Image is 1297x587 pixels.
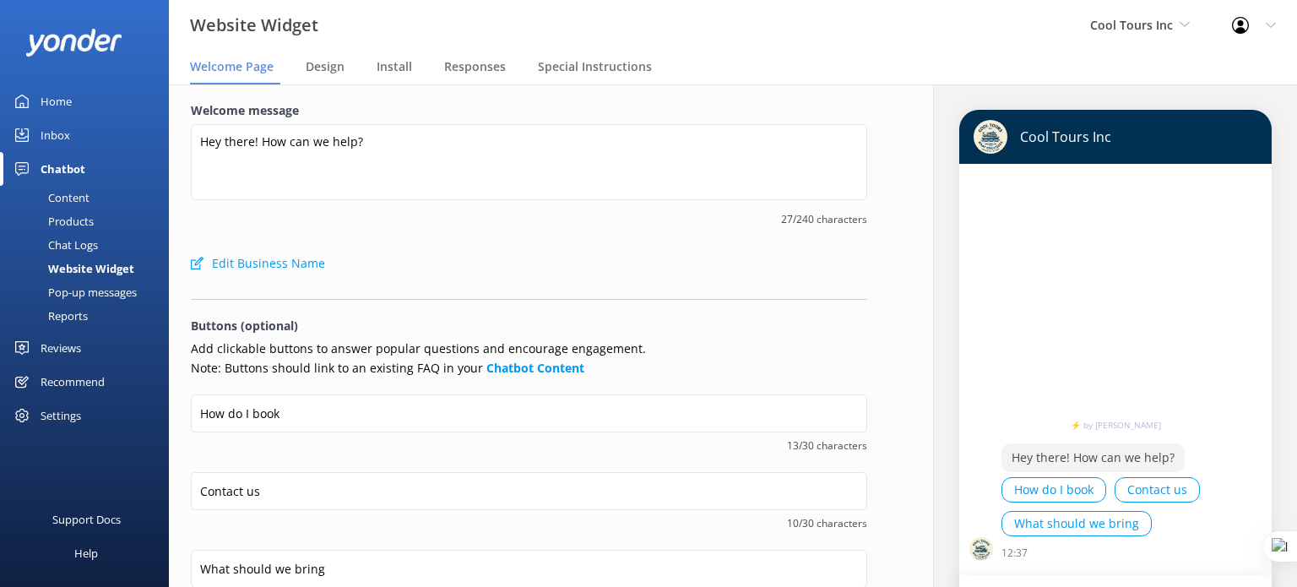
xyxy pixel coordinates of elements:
[41,118,70,152] div: Inbox
[10,209,94,233] div: Products
[306,58,345,75] span: Design
[191,438,867,454] span: 13/30 characters
[52,503,121,536] div: Support Docs
[969,537,993,561] img: chatbot-avatar
[74,536,98,570] div: Help
[1001,477,1106,503] button: How do I book
[444,58,506,75] span: Responses
[191,340,867,378] p: Add clickable buttons to answer popular questions and encourage engagement. Note: Buttons should ...
[1090,17,1173,33] span: Cool Tours Inc
[191,247,325,280] button: Edit Business Name
[10,233,98,257] div: Chat Logs
[10,304,169,328] a: Reports
[538,58,652,75] span: Special Instructions
[25,29,122,57] img: yonder-white-logo.png
[41,152,85,186] div: Chatbot
[191,472,867,510] input: Button 2
[10,209,169,233] a: Products
[10,257,169,280] a: Website Widget
[41,331,81,365] div: Reviews
[41,399,81,432] div: Settings
[10,186,169,209] a: Content
[190,58,274,75] span: Welcome Page
[41,365,105,399] div: Recommend
[486,360,584,376] a: Chatbot Content
[1001,545,1028,561] p: 12:37
[191,515,867,531] span: 10/30 characters
[191,211,867,227] span: 27/240 characters
[1115,477,1200,503] button: Contact us
[377,58,412,75] span: Install
[191,124,867,200] textarea: Hey there! How can we help?
[1007,128,1111,146] p: Cool Tours Inc
[1001,511,1152,536] button: What should we bring
[191,101,867,120] label: Welcome message
[191,394,867,432] input: Button 1
[10,280,169,304] a: Pop-up messages
[1001,421,1230,429] a: ⚡ by [PERSON_NAME]
[10,257,134,280] div: Website Widget
[41,84,72,118] div: Home
[191,317,867,335] p: Buttons (optional)
[10,280,137,304] div: Pop-up messages
[10,233,169,257] a: Chat Logs
[10,186,90,209] div: Content
[974,120,1007,154] img: chatbot-avatar
[190,12,318,39] h3: Website Widget
[1001,443,1185,472] p: Hey there! How can we help?
[10,304,88,328] div: Reports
